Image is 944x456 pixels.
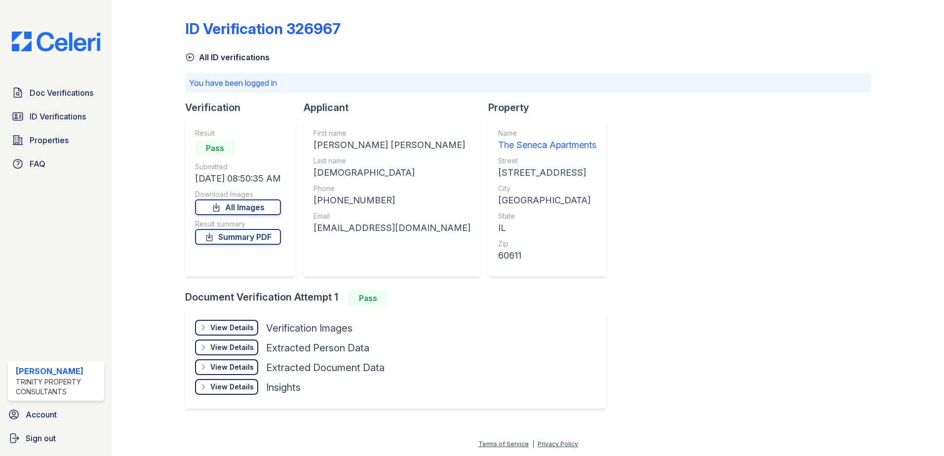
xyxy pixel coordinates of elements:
[195,128,281,138] div: Result
[185,290,614,306] div: Document Verification Attempt 1
[498,239,596,249] div: Zip
[30,134,69,146] span: Properties
[314,156,471,166] div: Last name
[195,190,281,199] div: Download Images
[30,111,86,122] span: ID Verifications
[26,409,57,420] span: Account
[498,128,596,138] div: Name
[210,382,254,392] div: View Details
[189,77,867,89] p: You have been logged in
[314,221,471,235] div: [EMAIL_ADDRESS][DOMAIN_NAME]
[266,361,385,375] div: Extracted Document Data
[185,101,304,114] div: Verification
[498,184,596,193] div: City
[266,321,353,335] div: Verification Images
[478,440,529,448] a: Terms of Service
[538,440,578,448] a: Privacy Policy
[314,211,471,221] div: Email
[8,107,104,126] a: ID Verifications
[16,365,100,377] div: [PERSON_NAME]
[266,380,301,394] div: Insights
[185,20,341,38] div: ID Verification 326967
[195,229,281,245] a: Summary PDF
[210,323,254,333] div: View Details
[195,162,281,172] div: Submitted
[488,101,614,114] div: Property
[8,83,104,103] a: Doc Verifications
[30,158,45,170] span: FAQ
[195,140,235,156] div: Pass
[195,199,281,215] a: All Images
[4,32,108,51] img: CE_Logo_Blue-a8612792a0a2168367f1c8372b55b34899dd931a85d93a1a3d3e32e68fde9ad4.png
[498,128,596,152] a: Name The Seneca Apartments
[4,428,108,448] a: Sign out
[314,193,471,207] div: [PHONE_NUMBER]
[314,138,471,152] div: [PERSON_NAME] [PERSON_NAME]
[210,362,254,372] div: View Details
[16,377,100,397] div: Trinity Property Consultants
[532,440,534,448] div: |
[4,405,108,424] a: Account
[348,290,388,306] div: Pass
[498,166,596,180] div: [STREET_ADDRESS]
[498,193,596,207] div: [GEOGRAPHIC_DATA]
[195,172,281,186] div: [DATE] 08:50:35 AM
[8,154,104,174] a: FAQ
[314,128,471,138] div: First name
[266,341,369,355] div: Extracted Person Data
[210,342,254,352] div: View Details
[195,219,281,229] div: Result summary
[304,101,488,114] div: Applicant
[314,184,471,193] div: Phone
[498,138,596,152] div: The Seneca Apartments
[498,221,596,235] div: IL
[498,249,596,263] div: 60611
[30,87,93,99] span: Doc Verifications
[185,51,270,63] a: All ID verifications
[314,166,471,180] div: [DEMOGRAPHIC_DATA]
[26,432,56,444] span: Sign out
[8,130,104,150] a: Properties
[498,156,596,166] div: Street
[498,211,596,221] div: State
